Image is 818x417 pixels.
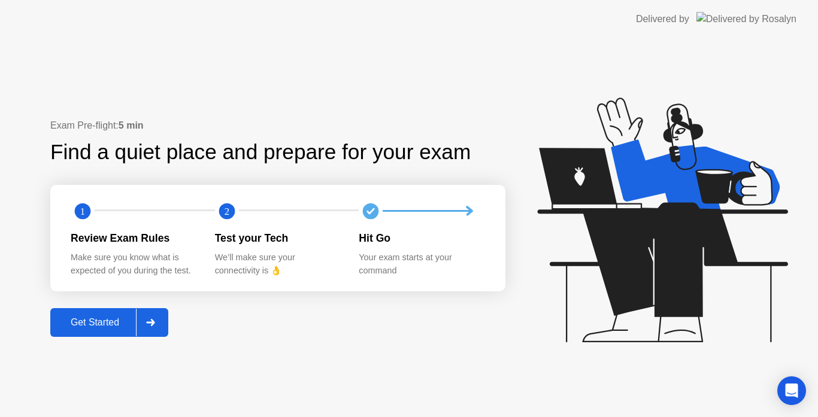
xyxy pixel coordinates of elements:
[50,118,505,133] div: Exam Pre-flight:
[50,136,472,168] div: Find a quiet place and prepare for your exam
[80,205,85,217] text: 1
[696,12,796,26] img: Delivered by Rosalyn
[71,251,196,277] div: Make sure you know what is expected of you during the test.
[215,251,340,277] div: We’ll make sure your connectivity is 👌
[50,308,168,337] button: Get Started
[636,12,689,26] div: Delivered by
[359,230,484,246] div: Hit Go
[225,205,229,217] text: 2
[54,317,136,328] div: Get Started
[777,376,806,405] div: Open Intercom Messenger
[71,230,196,246] div: Review Exam Rules
[359,251,484,277] div: Your exam starts at your command
[119,120,144,130] b: 5 min
[215,230,340,246] div: Test your Tech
